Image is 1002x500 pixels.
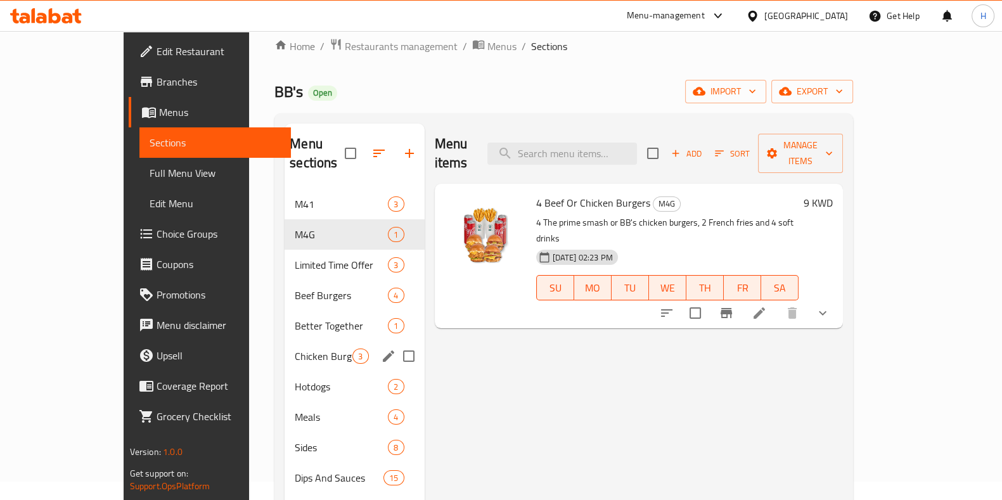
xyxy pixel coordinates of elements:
[295,409,388,425] div: Meals
[389,259,403,271] span: 3
[285,371,424,402] div: Hotdogs2
[682,300,709,326] span: Select to update
[157,74,281,89] span: Branches
[445,194,526,275] img: 4 Beef Or Chicken Burgers
[295,379,388,394] span: Hotdogs
[804,194,833,212] h6: 9 KWD
[653,196,680,211] span: M4G
[771,80,853,103] button: export
[353,350,368,362] span: 3
[337,140,364,167] span: Select all sections
[980,9,986,23] span: H
[815,305,830,321] svg: Show Choices
[139,127,291,158] a: Sections
[130,444,161,460] span: Version:
[285,280,424,311] div: Beef Burgers4
[150,135,281,150] span: Sections
[666,144,707,163] button: Add
[654,279,681,297] span: WE
[388,440,404,455] div: items
[295,196,388,212] div: M41
[285,189,424,219] div: M413
[130,465,188,482] span: Get support on:
[389,198,403,210] span: 3
[130,478,210,494] a: Support.OpsPlatform
[388,379,404,394] div: items
[295,440,388,455] span: Sides
[639,140,666,167] span: Select section
[781,84,843,99] span: export
[487,143,637,165] input: search
[394,138,425,169] button: Add section
[472,38,517,54] a: Menus
[295,470,383,485] span: Dips And Sauces
[691,279,719,297] span: TH
[129,97,291,127] a: Menus
[707,144,758,163] span: Sort items
[695,84,756,99] span: import
[761,275,799,300] button: SA
[536,193,650,212] span: 4 Beef Or Chicken Burgers
[389,229,403,241] span: 1
[129,67,291,97] a: Branches
[389,320,403,332] span: 1
[157,44,281,59] span: Edit Restaurant
[379,347,398,366] button: edit
[389,381,403,393] span: 2
[649,275,686,300] button: WE
[295,349,352,364] span: Chicken Burgers
[388,196,404,212] div: items
[463,39,467,54] li: /
[752,305,767,321] a: Edit menu item
[157,226,281,241] span: Choice Groups
[542,279,569,297] span: SU
[150,165,281,181] span: Full Menu View
[384,472,403,484] span: 15
[285,402,424,432] div: Meals4
[715,146,750,161] span: Sort
[758,134,843,173] button: Manage items
[274,39,315,54] a: Home
[295,257,388,272] span: Limited Time Offer
[295,288,388,303] div: Beef Burgers
[487,39,517,54] span: Menus
[388,288,404,303] div: items
[129,36,291,67] a: Edit Restaurant
[295,318,388,333] span: Better Together
[724,275,761,300] button: FR
[129,279,291,310] a: Promotions
[157,257,281,272] span: Coupons
[157,287,281,302] span: Promotions
[163,444,183,460] span: 1.0.0
[389,290,403,302] span: 4
[383,470,404,485] div: items
[129,401,291,432] a: Grocery Checklist
[522,39,526,54] li: /
[157,378,281,394] span: Coverage Report
[711,298,742,328] button: Branch-specific-item
[129,310,291,340] a: Menu disclaimer
[617,279,644,297] span: TU
[389,442,403,454] span: 8
[435,134,473,172] h2: Menu items
[531,39,567,54] span: Sections
[129,219,291,249] a: Choice Groups
[139,188,291,219] a: Edit Menu
[150,196,281,211] span: Edit Menu
[389,411,403,423] span: 4
[388,257,404,272] div: items
[579,279,607,297] span: MO
[574,275,612,300] button: MO
[290,134,344,172] h2: Menu sections
[129,371,291,401] a: Coverage Report
[139,158,291,188] a: Full Menu View
[129,249,291,279] a: Coupons
[612,275,649,300] button: TU
[712,144,753,163] button: Sort
[768,138,833,169] span: Manage items
[685,80,766,103] button: import
[308,87,337,98] span: Open
[548,252,618,264] span: [DATE] 02:23 PM
[764,9,848,23] div: [GEOGRAPHIC_DATA]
